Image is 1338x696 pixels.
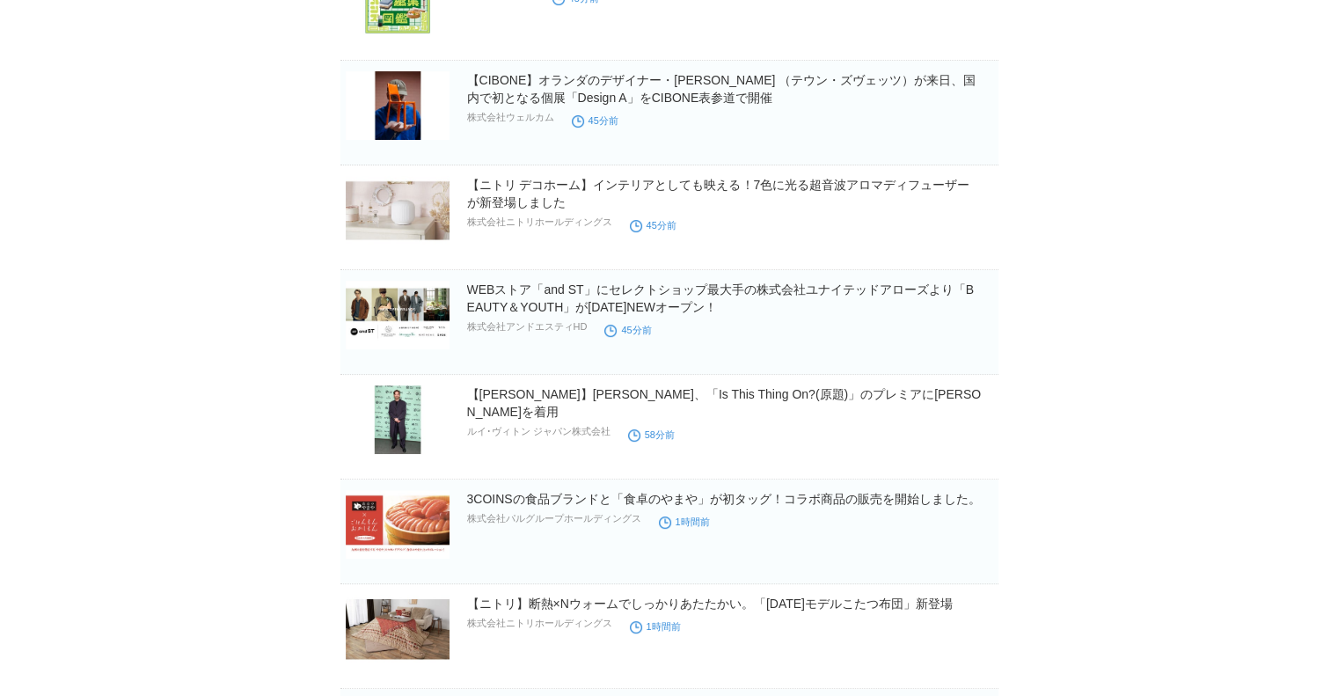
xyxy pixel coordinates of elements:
p: 株式会社アンドエスティHD [467,320,588,333]
a: 【ニトリ デコホーム】インテリアとしても映える！7色に光る超音波アロマディフューザーが新登場しました [467,178,970,209]
a: 【CIBONE】オランダのデザイナー・[PERSON_NAME] （テウン・ズヴェッツ）が来日、国内で初となる個展「Design A」をCIBONE表参道で開催 [467,73,976,105]
time: 1時間前 [630,621,681,632]
p: 株式会社ウェルカム [467,111,554,124]
img: 【CIBONE】オランダのデザイナー・Teun Zwets （テウン・ズヴェッツ）が来日、国内で初となる個展「Design A」をCIBONE表参道で開催 [346,71,450,140]
p: 株式会社パルグループホールディングス [467,512,641,525]
a: 【ニトリ】断熱×Nウォームでしっかりあたたかい。「[DATE]モデルこたつ布団」新登場 [467,597,953,611]
time: 1時間前 [659,517,710,527]
time: 58分前 [628,429,675,440]
a: 【[PERSON_NAME]】[PERSON_NAME]、「Is This Thing On?(原題)」のプレミアに[PERSON_NAME]を着用 [467,387,982,419]
p: 株式会社ニトリホールディングス [467,216,612,229]
p: 株式会社ニトリホールディングス [467,617,612,630]
a: 3COINSの食品ブランドと「食卓のやまや」が初タッグ！コラボ商品の販売を開始しました。 [467,492,981,506]
a: WEBストア「and ST」にセレクトショップ最大手の株式会社ユナイテッドアローズより「BEAUTY＆YOUTH」が[DATE]NEWオープン！ [467,282,974,314]
time: 45分前 [604,325,651,335]
img: 【ニトリ デコホーム】インテリアとしても映える！7色に光る超音波アロマディフューザーが新登場しました [346,176,450,245]
time: 45分前 [630,220,676,231]
img: 【ニトリ】断熱×Nウォームでしっかりあたたかい。「2025年モデルこたつ布団」新登場 [346,595,450,663]
time: 45分前 [572,115,618,126]
img: 【ルイ·ヴィトン】ブラッドリー·クーパー、「Is This Thing On?(原題)」のプレミアにルイ·ヴィトンを着用 [346,385,450,454]
img: 3COINSの食品ブランドと「食卓のやまや」が初タッグ！コラボ商品の販売を開始しました。 [346,490,450,559]
img: WEBストア「and ST」にセレクトショップ最大手の株式会社ユナイテッドアローズより「BEAUTY＆YOUTH」が10月15日NEWオープン！ [346,281,450,349]
p: ルイ･ヴィトン ジャパン株式会社 [467,425,611,438]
